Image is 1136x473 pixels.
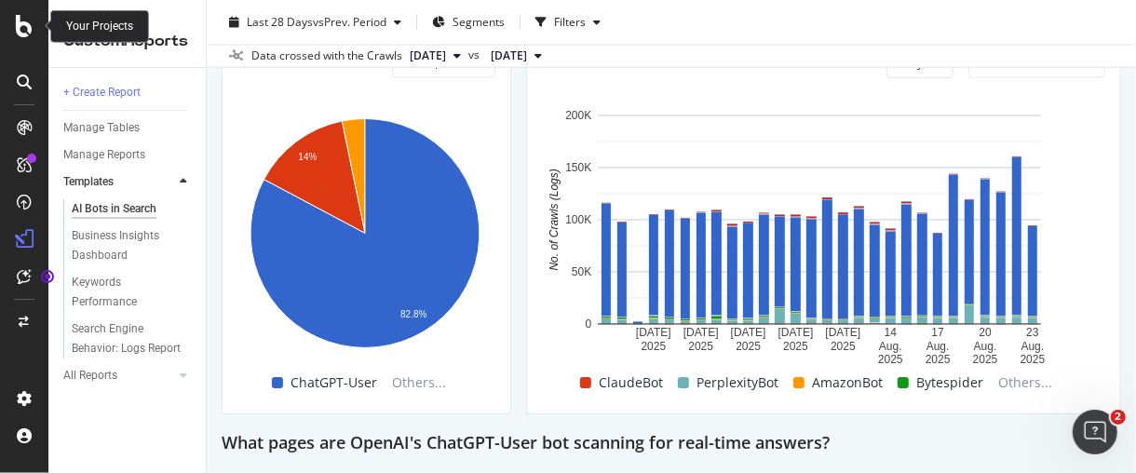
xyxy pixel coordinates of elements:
span: PerplexityBot [696,372,778,394]
span: Last 28 Days [247,14,313,30]
button: [DATE] [402,46,468,68]
span: Others... [991,372,1060,394]
text: [DATE] [778,326,814,339]
text: Aug. [879,340,902,353]
div: All Reports [63,366,117,385]
div: Keywords Performance [72,273,176,312]
text: 2025 [831,340,856,353]
a: AI Bots in Search [72,199,193,219]
a: Manage Reports [63,145,193,165]
div: Data crossed with the Crawls [251,48,402,65]
div: + Create Report [63,83,141,102]
a: Templates [63,172,174,192]
text: 2025 [878,353,903,366]
text: 0 [586,318,592,331]
text: 100K [566,213,592,226]
a: + Create Report [63,83,193,102]
text: 20 [980,326,993,339]
text: Aug. [926,340,950,353]
svg: A chart. [542,106,1096,368]
span: vs [468,47,483,64]
div: Tooltip anchor [39,268,56,285]
div: Filters [554,14,586,30]
text: Aug. [1021,340,1045,353]
div: Search Engine Behavior: Logs Report [72,319,182,358]
span: vs Prev. Period [313,14,386,30]
span: ClaudeBot [599,372,663,394]
text: No. of Crawls (Logs) [548,169,561,270]
text: 200K [566,109,592,122]
div: Your Projects [66,19,133,34]
text: Aug. [974,340,997,353]
text: 2025 [1021,353,1046,366]
a: Keywords Performance [72,273,193,312]
span: Bytespider [916,372,983,394]
text: 82.8% [400,309,426,319]
text: [DATE] [731,326,766,339]
span: Others... [385,372,453,394]
span: 2 [1111,410,1126,425]
text: 2025 [737,340,762,353]
div: Templates [63,172,114,192]
div: What pages are OpenAI's ChatGPT-User bot scanning for real-time answers? [222,429,1121,459]
text: 17 [932,326,945,339]
text: 2025 [973,353,998,366]
h2: What pages are OpenAI's ChatGPT-User bot scanning for real-time answers? [222,429,830,459]
div: Manage Reports [63,145,145,165]
button: Segments [425,7,512,37]
text: 2025 [642,340,667,353]
a: Business Insights Dashboard [72,226,193,265]
text: [DATE] [683,326,719,339]
a: Search Engine Behavior: Logs Report [72,319,193,358]
text: [DATE] [636,326,671,339]
span: ChatGPT-User [291,372,377,394]
div: Business Insights Dashboard [72,226,179,265]
span: 2025 Aug. 22nd [410,48,446,65]
span: AmazonBot [812,372,883,394]
button: Last 28 DaysvsPrev. Period [222,7,409,37]
button: Filters [528,7,608,37]
iframe: Intercom live chat [1073,410,1117,454]
text: 23 [1027,326,1040,339]
text: 2025 [689,340,714,353]
text: 50K [572,265,591,278]
span: 2025 Jul. 24th [491,48,527,65]
span: Segments [453,14,505,30]
button: [DATE] [483,46,549,68]
div: Manage Tables [63,118,140,138]
text: 2025 [926,353,951,366]
div: AI Bots in Search [72,199,156,219]
text: 2025 [784,340,809,353]
text: 14% [298,152,317,162]
text: [DATE] [826,326,861,339]
text: 14 [885,326,898,339]
a: All Reports [63,366,174,385]
text: 150K [566,161,592,174]
svg: A chart. [237,106,492,368]
a: Manage Tables [63,118,193,138]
